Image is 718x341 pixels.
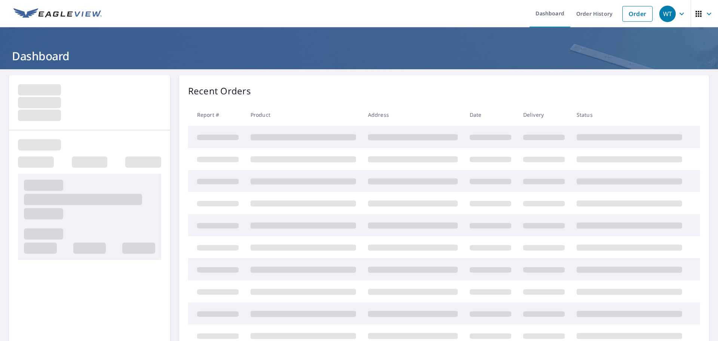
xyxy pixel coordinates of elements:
[188,84,251,98] p: Recent Orders
[188,104,245,126] th: Report #
[622,6,653,22] a: Order
[9,48,709,64] h1: Dashboard
[571,104,688,126] th: Status
[362,104,464,126] th: Address
[659,6,676,22] div: WT
[464,104,517,126] th: Date
[517,104,571,126] th: Delivery
[245,104,362,126] th: Product
[13,8,102,19] img: EV Logo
